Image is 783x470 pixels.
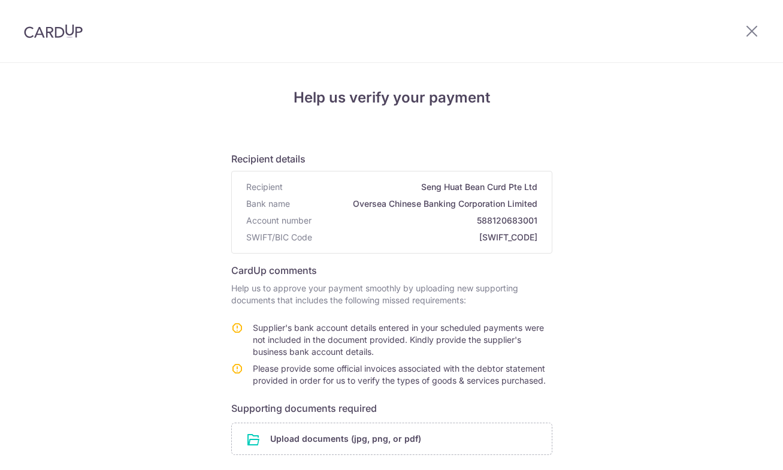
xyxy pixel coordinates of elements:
[231,423,552,455] div: Upload documents (jpg, png, or pdf)
[253,363,546,385] span: Please provide some official invoices associated with the debtor statement provided in order for ...
[24,24,83,38] img: CardUp
[246,198,290,210] span: Bank name
[317,231,537,243] span: [SWIFT_CODE]
[231,87,552,109] h4: Help us verify your payment
[231,401,552,415] h6: Supporting documents required
[246,231,312,243] span: SWIFT/BIC Code
[253,323,544,357] span: Supplier's bank account details entered in your scheduled payments were not included in the docum...
[246,181,283,193] span: Recipient
[231,152,552,166] h6: Recipient details
[231,263,552,278] h6: CardUp comments
[316,215,537,227] span: 588120683001
[231,282,552,306] p: Help us to approve your payment smoothly by uploading new supporting documents that includes the ...
[246,215,312,227] span: Account number
[288,181,537,193] span: Seng Huat Bean Curd Pte Ltd
[295,198,537,210] span: Oversea Chinese Banking Corporation Limited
